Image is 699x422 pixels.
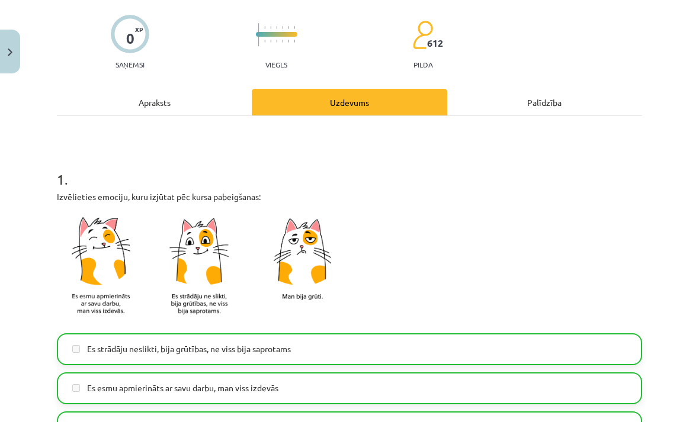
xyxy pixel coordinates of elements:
img: icon-short-line-57e1e144782c952c97e751825c79c345078a6d821885a25fce030b3d8c18986b.svg [264,26,265,29]
div: Palīdzība [447,89,642,115]
span: Es esmu apmierināts ar savu darbu, man viss izdevās [87,382,278,394]
img: students-c634bb4e5e11cddfef0936a35e636f08e4e9abd3cc4e673bd6f9a4125e45ecb1.svg [412,20,433,50]
img: icon-short-line-57e1e144782c952c97e751825c79c345078a6d821885a25fce030b3d8c18986b.svg [282,40,283,43]
img: icon-short-line-57e1e144782c952c97e751825c79c345078a6d821885a25fce030b3d8c18986b.svg [276,26,277,29]
img: icon-short-line-57e1e144782c952c97e751825c79c345078a6d821885a25fce030b3d8c18986b.svg [282,26,283,29]
p: Izvēlieties emociju, kuru izjūtat pēc kursa pabeigšanas: [57,191,642,203]
img: icon-short-line-57e1e144782c952c97e751825c79c345078a6d821885a25fce030b3d8c18986b.svg [276,40,277,43]
h1: 1 . [57,150,642,187]
img: icon-short-line-57e1e144782c952c97e751825c79c345078a6d821885a25fce030b3d8c18986b.svg [288,40,289,43]
img: icon-short-line-57e1e144782c952c97e751825c79c345078a6d821885a25fce030b3d8c18986b.svg [264,40,265,43]
input: Es strādāju neslikti, bija grūtības, ne viss bija saprotams [72,345,80,353]
img: icon-short-line-57e1e144782c952c97e751825c79c345078a6d821885a25fce030b3d8c18986b.svg [294,26,295,29]
img: icon-long-line-d9ea69661e0d244f92f715978eff75569469978d946b2353a9bb055b3ed8787d.svg [258,23,259,46]
span: Es strādāju neslikti, bija grūtības, ne viss bija saprotams [87,343,291,355]
p: pilda [413,60,432,69]
span: 612 [427,38,443,49]
img: icon-short-line-57e1e144782c952c97e751825c79c345078a6d821885a25fce030b3d8c18986b.svg [294,40,295,43]
input: Es esmu apmierināts ar savu darbu, man viss izdevās [72,384,80,392]
img: icon-short-line-57e1e144782c952c97e751825c79c345078a6d821885a25fce030b3d8c18986b.svg [288,26,289,29]
img: icon-short-line-57e1e144782c952c97e751825c79c345078a6d821885a25fce030b3d8c18986b.svg [270,40,271,43]
div: 0 [126,30,134,47]
img: icon-short-line-57e1e144782c952c97e751825c79c345078a6d821885a25fce030b3d8c18986b.svg [270,26,271,29]
p: Saņemsi [111,60,149,69]
span: XP [135,26,143,33]
div: Apraksts [57,89,252,115]
img: icon-close-lesson-0947bae3869378f0d4975bcd49f059093ad1ed9edebbc8119c70593378902aed.svg [8,49,12,56]
p: Viegls [265,60,287,69]
div: Uzdevums [252,89,447,115]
